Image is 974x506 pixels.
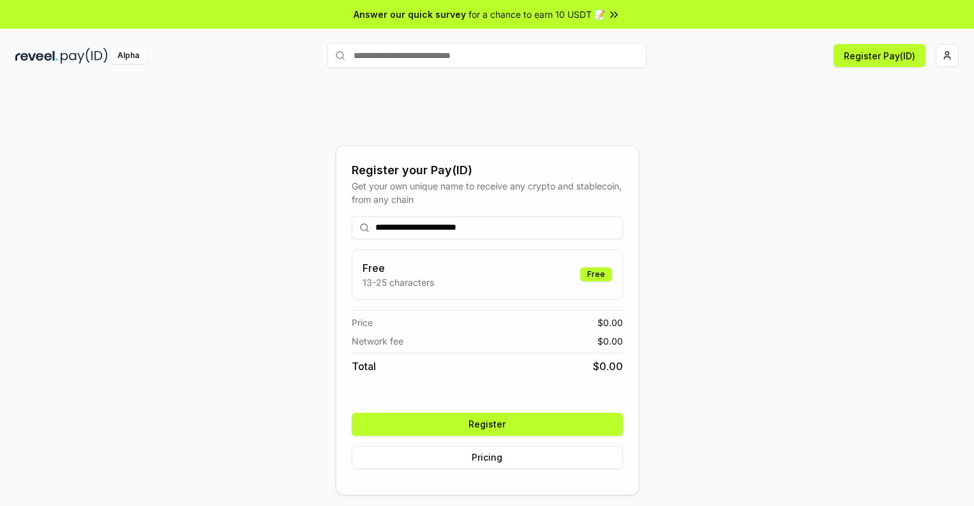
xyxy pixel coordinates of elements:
[352,334,403,348] span: Network fee
[597,334,623,348] span: $ 0.00
[352,161,623,179] div: Register your Pay(ID)
[580,267,612,281] div: Free
[354,8,466,21] span: Answer our quick survey
[352,359,376,374] span: Total
[363,260,434,276] h3: Free
[15,48,58,64] img: reveel_dark
[352,316,373,329] span: Price
[61,48,108,64] img: pay_id
[468,8,605,21] span: for a chance to earn 10 USDT 📝
[352,446,623,469] button: Pricing
[597,316,623,329] span: $ 0.00
[363,276,434,289] p: 13-25 characters
[352,179,623,206] div: Get your own unique name to receive any crypto and stablecoin, from any chain
[593,359,623,374] span: $ 0.00
[352,413,623,436] button: Register
[834,44,925,67] button: Register Pay(ID)
[110,48,146,64] div: Alpha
